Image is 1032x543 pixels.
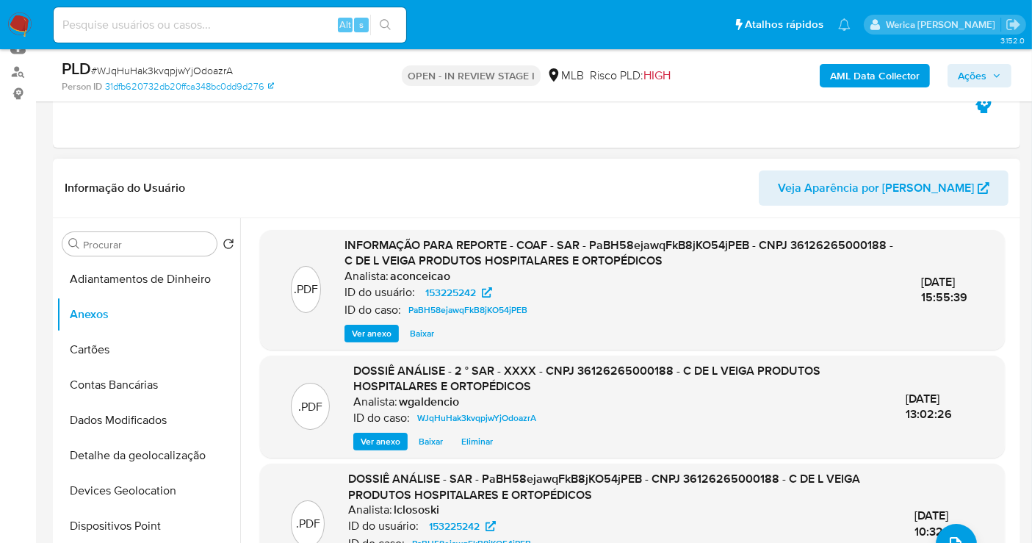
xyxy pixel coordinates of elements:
button: AML Data Collector [820,64,930,87]
span: INFORMAÇÃO PARA REPORTE - COAF - SAR - PaBH58ejawqFkB8jKO54jPEB - CNPJ 36126265000188 - C DE L VE... [344,237,893,270]
b: PLD [62,57,91,80]
span: Ver anexo [361,434,400,449]
a: 153225242 [416,284,501,301]
p: Analista: [348,503,392,517]
span: HIGH [643,67,671,84]
span: Ações [958,64,986,87]
button: Cartões [57,332,240,367]
span: 153225242 [425,284,476,301]
p: ID do usuário: [348,519,419,533]
span: DOSSIÊ ANÁLISE - 2 ° SAR - XXXX - CNPJ 36126265000188 - C DE L VEIGA PRODUTOS HOSPITALARES E ORTO... [353,362,820,395]
span: Alt [339,18,351,32]
p: OPEN - IN REVIEW STAGE I [402,65,541,86]
input: Pesquise usuários ou casos... [54,15,406,35]
a: 153225242 [420,517,505,535]
span: 153225242 [429,517,480,535]
h6: wgaldencio [399,395,459,409]
button: Baixar [411,433,450,450]
p: ID do caso: [344,303,401,317]
button: Devices Geolocation [57,473,240,508]
button: Anexos [57,297,240,332]
button: Procurar [68,238,80,250]
p: .PDF [294,281,318,298]
p: .PDF [298,399,322,415]
span: PaBH58ejawqFkB8jKO54jPEB [408,301,527,319]
h6: lclososki [394,503,439,517]
p: werica.jgaldencio@mercadolivre.com [886,18,1000,32]
div: MLB [546,68,584,84]
button: Baixar [403,325,441,342]
p: .PDF [296,516,320,532]
button: Ver anexo [353,433,408,450]
span: # WJqHuHak3kvqpjwYjOdoazrA [91,63,233,78]
h6: aconceicao [390,269,450,284]
p: Analista: [344,269,389,284]
button: Adiantamentos de Dinheiro [57,262,240,297]
input: Procurar [83,238,211,251]
span: DOSSIÊ ANÁLISE - SAR - PaBH58ejawqFkB8jKO54jPEB - CNPJ 36126265000188 - C DE L VEIGA PRODUTOS HOS... [348,470,860,503]
b: AML Data Collector [830,64,920,87]
span: [DATE] 15:55:39 [921,273,967,306]
span: Baixar [410,326,434,341]
button: Veja Aparência por [PERSON_NAME] [759,170,1008,206]
p: ID do caso: [353,411,410,425]
button: search-icon [370,15,400,35]
span: Atalhos rápidos [745,17,823,32]
a: WJqHuHak3kvqpjwYjOdoazrA [411,409,542,427]
span: Baixar [419,434,443,449]
span: Risco PLD: [590,68,671,84]
span: Eliminar [461,434,493,449]
a: Notificações [838,18,851,31]
span: 3.152.0 [1000,35,1025,46]
span: [DATE] 10:32:09 [914,507,961,540]
span: Ver anexo [352,326,391,341]
b: Person ID [62,80,102,93]
button: Ações [948,64,1011,87]
a: 31dfb620732db20ffca348bc0dd9d276 [105,80,274,93]
button: Retornar ao pedido padrão [223,238,234,254]
button: Contas Bancárias [57,367,240,403]
h1: Informação do Usuário [65,181,185,195]
p: ID do usuário: [344,285,415,300]
button: Eliminar [454,433,500,450]
button: Dados Modificados [57,403,240,438]
button: Ver anexo [344,325,399,342]
button: Detalhe da geolocalização [57,438,240,473]
span: [DATE] 13:02:26 [906,390,953,423]
p: Analista: [353,395,397,409]
a: PaBH58ejawqFkB8jKO54jPEB [403,301,533,319]
span: s [359,18,364,32]
span: Veja Aparência por [PERSON_NAME] [778,170,974,206]
span: WJqHuHak3kvqpjwYjOdoazrA [417,409,536,427]
a: Sair [1006,17,1021,32]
